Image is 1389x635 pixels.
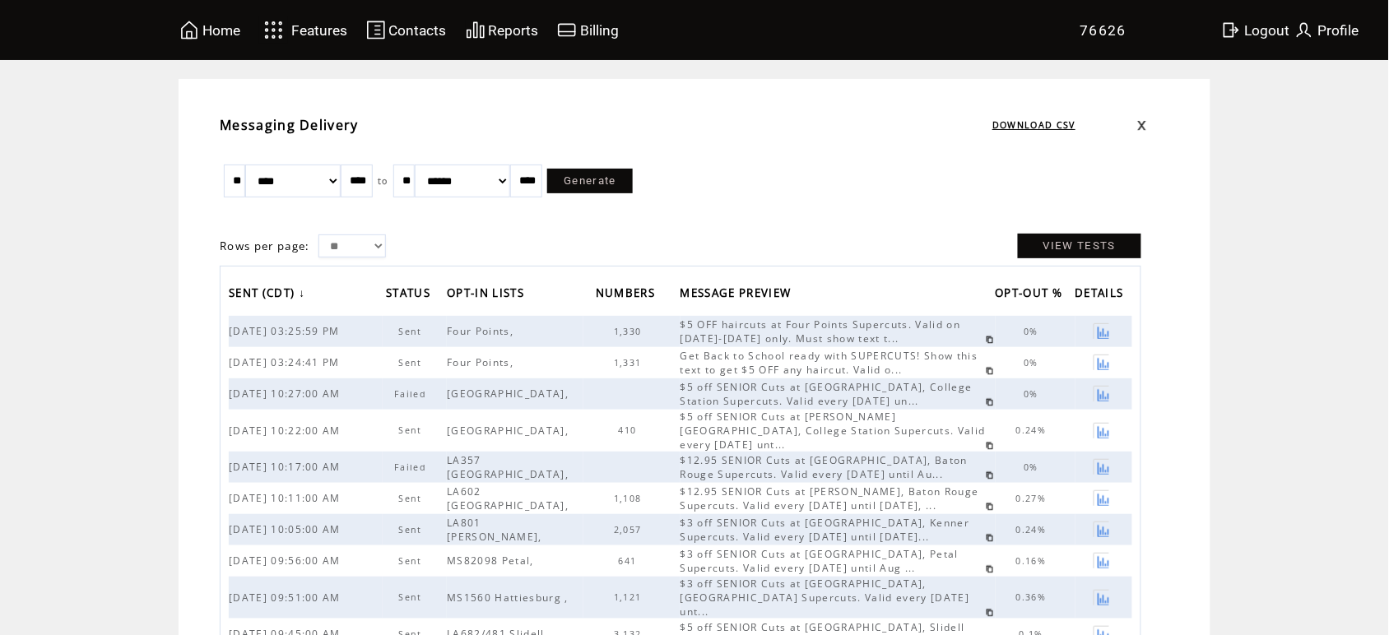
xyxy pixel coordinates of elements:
span: 1,108 [614,493,646,504]
span: Messaging Delivery [220,116,359,134]
span: $5 off SENIOR Cuts at [GEOGRAPHIC_DATA], College Station Supercuts. Valid every [DATE] un... [681,380,973,408]
span: Features [291,22,347,39]
a: SENT (CDT)↓ [229,281,309,308]
img: exit.svg [1221,20,1241,40]
span: 76626 [1080,22,1127,39]
span: $12.95 SENIOR Cuts at [PERSON_NAME], Baton Rouge Supercuts. Valid every [DATE] until [DATE], ... [681,484,979,512]
span: 410 [619,424,641,436]
a: Logout [1219,17,1292,43]
span: Sent [399,326,426,337]
span: Rows per page: [220,239,310,253]
a: Contacts [364,17,449,43]
span: 1,121 [614,591,646,603]
span: [DATE] 03:24:41 PM [229,355,344,369]
a: VIEW TESTS [1018,234,1141,258]
span: to [378,175,388,187]
span: MS82098 Petal, [447,554,538,568]
span: OPT-OUT % [996,281,1067,308]
span: Four Points, [447,355,518,369]
a: Features [257,14,350,46]
span: Sent [399,591,426,603]
span: [DATE] 03:25:59 PM [229,324,344,338]
span: [GEOGRAPHIC_DATA], [447,424,573,438]
span: 1,330 [614,326,646,337]
span: Reports [489,22,539,39]
span: Billing [580,22,619,39]
span: [DATE] 09:56:00 AM [229,554,345,568]
span: Contacts [389,22,447,39]
span: [DATE] 10:05:00 AM [229,522,345,536]
a: DOWNLOAD CSV [992,119,1075,131]
span: Logout [1244,22,1289,39]
span: STATUS [386,281,434,308]
span: 0.24% [1016,424,1051,436]
a: NUMBERS [596,281,663,308]
span: 0% [1024,326,1043,337]
a: OPT-OUT % [996,281,1071,308]
span: [GEOGRAPHIC_DATA], [447,387,573,401]
span: MESSAGE PREVIEW [681,281,796,308]
span: [DATE] 09:51:00 AM [229,591,345,605]
span: 0% [1024,388,1043,400]
span: DETAILS [1075,281,1128,308]
span: 0.16% [1016,555,1051,567]
span: [DATE] 10:22:00 AM [229,424,345,438]
span: 0% [1024,461,1043,473]
span: $3 off SENIOR Cuts at [GEOGRAPHIC_DATA], Petal Supercuts. Valid every [DATE] until Aug ... [681,547,959,575]
span: LA357 [GEOGRAPHIC_DATA], [447,453,573,481]
a: STATUS [386,281,439,308]
span: $5 OFF haircuts at Four Points Supercuts. Valid on [DATE]-[DATE] only. Must show text t... [681,317,961,345]
span: SENT (CDT) [229,281,299,308]
span: Failed [394,461,430,473]
span: [DATE] 10:27:00 AM [229,387,345,401]
span: $5 off SENIOR Cuts at [PERSON_NAME][GEOGRAPHIC_DATA], College Station Supercuts. Valid every [DAT... [681,410,986,452]
span: Four Points, [447,324,518,338]
a: Profile [1292,17,1361,43]
span: $3 off SENIOR Cuts at [GEOGRAPHIC_DATA], [GEOGRAPHIC_DATA] Supercuts. Valid every [DATE] unt... [681,577,970,619]
span: [DATE] 10:17:00 AM [229,460,345,474]
span: [DATE] 10:11:00 AM [229,491,345,505]
span: 2,057 [614,524,646,535]
a: Billing [555,17,621,43]
span: 0% [1024,357,1043,368]
span: Sent [399,357,426,368]
a: Generate [547,169,633,193]
span: Sent [399,424,426,436]
span: 1,331 [614,357,646,368]
span: $3 off SENIOR Cuts at [GEOGRAPHIC_DATA], Kenner Supercuts. Valid every [DATE] until [DATE]... [681,516,970,544]
img: profile.svg [1294,20,1314,40]
a: MESSAGE PREVIEW [681,281,800,308]
img: creidtcard.svg [557,20,577,40]
span: LA602 [GEOGRAPHIC_DATA], [447,484,573,512]
a: Reports [463,17,541,43]
span: NUMBERS [596,281,659,308]
span: LA801 [PERSON_NAME], [447,516,546,544]
span: Sent [399,555,426,567]
span: Profile [1317,22,1359,39]
span: 0.27% [1016,493,1051,504]
span: Sent [399,493,426,504]
span: 0.24% [1016,524,1051,535]
img: features.svg [259,16,288,44]
span: $12.95 SENIOR Cuts at [GEOGRAPHIC_DATA], Baton Rouge Supercuts. Valid every [DATE] until Au... [681,453,968,481]
span: Home [202,22,240,39]
span: 641 [619,555,641,567]
span: 0.36% [1016,591,1051,603]
span: OPT-IN LISTS [447,281,528,308]
img: contacts.svg [366,20,386,40]
span: Sent [399,524,426,535]
span: MS1560 Hattiesburg , [447,591,573,605]
img: chart.svg [466,20,485,40]
img: home.svg [179,20,199,40]
span: Get Back to School ready with SUPERCUTS! Show this text to get $5 OFF any haircut. Valid o... [681,349,978,377]
span: Failed [394,388,430,400]
a: Home [177,17,243,43]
